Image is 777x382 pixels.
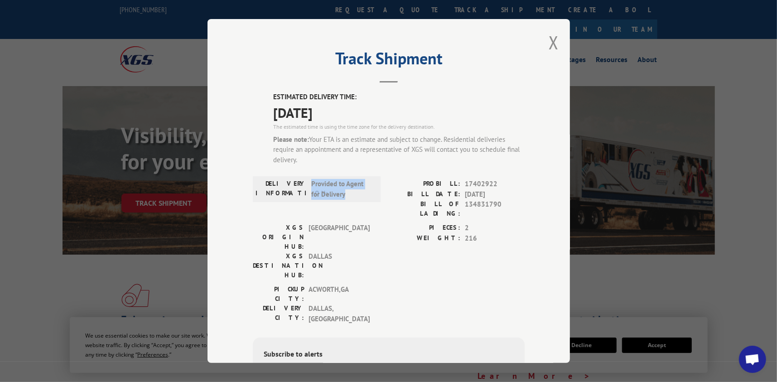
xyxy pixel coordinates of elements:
[389,223,460,233] label: PIECES:
[273,135,309,144] strong: Please note:
[389,179,460,189] label: PROBILL:
[253,223,304,251] label: XGS ORIGIN HUB:
[311,179,372,199] span: Provided to Agent for Delivery
[465,199,525,218] span: 134831790
[253,304,304,324] label: DELIVERY CITY:
[273,92,525,102] label: ESTIMATED DELIVERY TIME:
[273,102,525,123] span: [DATE]
[465,233,525,244] span: 216
[273,135,525,165] div: Your ETA is an estimate and subject to change. Residential deliveries require an appointment and ...
[739,346,766,373] div: Open chat
[253,251,304,280] label: XGS DESTINATION HUB:
[309,251,370,280] span: DALLAS
[309,285,370,304] span: ACWORTH , GA
[273,123,525,131] div: The estimated time is using the time zone for the delivery destination.
[253,285,304,304] label: PICKUP CITY:
[309,223,370,251] span: [GEOGRAPHIC_DATA]
[465,189,525,200] span: [DATE]
[465,179,525,189] span: 17402922
[389,189,460,200] label: BILL DATE:
[264,362,514,382] div: Get texted with status updates for this shipment. Message and data rates may apply. Message frequ...
[309,304,370,324] span: DALLAS , [GEOGRAPHIC_DATA]
[549,30,559,54] button: Close modal
[389,199,460,218] label: BILL OF LADING:
[389,233,460,244] label: WEIGHT:
[256,179,307,199] label: DELIVERY INFORMATION:
[465,223,525,233] span: 2
[253,52,525,69] h2: Track Shipment
[264,348,514,362] div: Subscribe to alerts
